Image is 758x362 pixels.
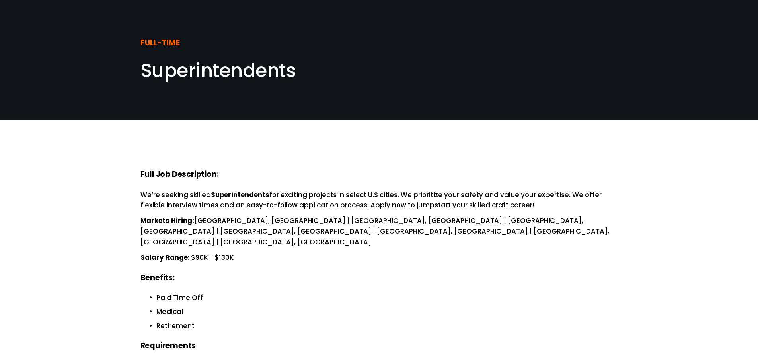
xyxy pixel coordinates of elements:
p: Paid Time Off [156,292,618,303]
strong: Full Job Description: [140,169,219,180]
p: [GEOGRAPHIC_DATA], [GEOGRAPHIC_DATA] | [GEOGRAPHIC_DATA], [GEOGRAPHIC_DATA] | [GEOGRAPHIC_DATA], ... [140,215,618,248]
strong: Benefits: [140,272,175,283]
strong: Superintendents [211,190,269,199]
strong: FULL-TIME [140,37,180,48]
strong: Salary Range [140,253,188,262]
span: Superintendents [140,57,296,84]
strong: Markets Hiring: [140,216,194,225]
p: : $90K - $130K [140,252,618,263]
p: We’re seeking skilled for exciting projects in select U.S cities. We prioritize your safety and v... [140,190,618,211]
p: Medical [156,306,618,317]
strong: Requirements [140,340,196,351]
p: Retirement [156,321,618,331]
